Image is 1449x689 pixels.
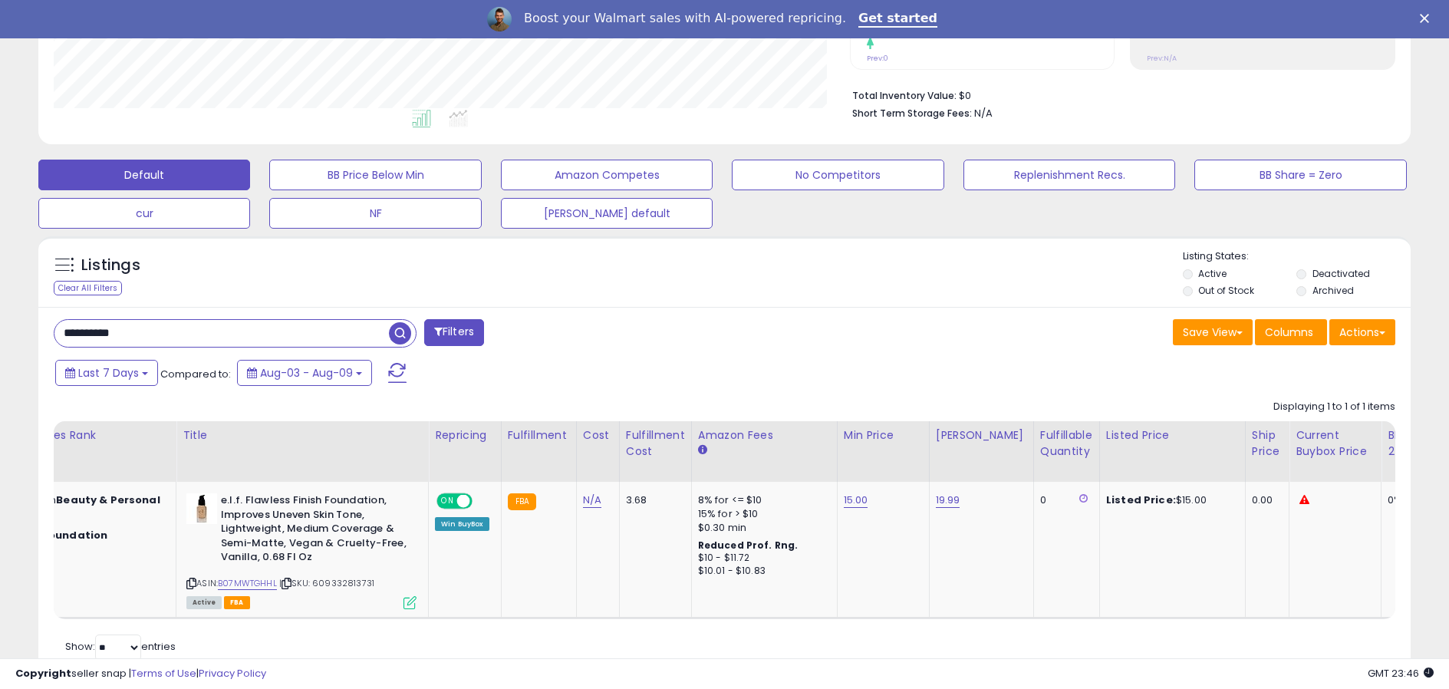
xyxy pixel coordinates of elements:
[131,666,196,681] a: Terms of Use
[524,11,846,26] div: Boost your Walmart sales with AI-powered repricing.
[852,85,1384,104] li: $0
[15,666,71,681] strong: Copyright
[1198,284,1254,297] label: Out of Stock
[78,365,139,381] span: Last 7 Days
[1265,325,1313,340] span: Columns
[1252,493,1277,507] div: 0.00
[160,367,231,381] span: Compared to:
[698,521,825,535] div: $0.30 min
[1255,319,1327,345] button: Columns
[1296,427,1375,460] div: Current Buybox Price
[974,106,993,120] span: N/A
[508,427,570,443] div: Fulfillment
[867,54,888,63] small: Prev: 0
[260,365,353,381] span: Aug-03 - Aug-09
[501,160,713,190] button: Amazon Competes
[14,493,164,521] p: in
[936,427,1027,443] div: [PERSON_NAME]
[269,198,481,229] button: NF
[199,666,266,681] a: Privacy Policy
[963,160,1175,190] button: Replenishment Recs.
[844,427,923,443] div: Min Price
[626,493,680,507] div: 3.68
[698,493,825,507] div: 8% for <= $10
[38,198,250,229] button: cur
[237,360,372,386] button: Aug-03 - Aug-09
[698,507,825,521] div: 15% for > $10
[487,7,512,31] img: Profile image for Adrian
[221,493,407,569] b: e.l.f. Flawless Finish Foundation, Improves Uneven Skin Tone, Lightweight, Medium Coverage & Semi...
[1368,666,1434,681] span: 2025-08-17 23:46 GMT
[1106,427,1239,443] div: Listed Price
[1388,493,1438,507] div: 0%
[38,160,250,190] button: Default
[1329,319,1395,345] button: Actions
[1147,54,1177,63] small: Prev: N/A
[1106,493,1233,507] div: $15.00
[844,493,868,508] a: 15.00
[1040,427,1093,460] div: Fulfillable Quantity
[186,596,222,609] span: All listings currently available for purchase on Amazon
[1194,160,1406,190] button: BB Share = Zero
[583,493,601,508] a: N/A
[1173,319,1253,345] button: Save View
[224,596,250,609] span: FBA
[732,160,943,190] button: No Competitors
[15,667,266,681] div: seller snap | |
[54,281,122,295] div: Clear All Filters
[1273,400,1395,414] div: Displaying 1 to 1 of 1 items
[65,639,176,654] span: Show: entries
[1420,14,1435,23] div: Close
[438,495,457,508] span: ON
[698,539,799,552] b: Reduced Prof. Rng.
[186,493,417,607] div: ASIN:
[183,427,422,443] div: Title
[279,577,374,589] span: | SKU: 609332813731
[186,493,217,524] img: 31qrxfbQ4BL._SL40_.jpg
[583,427,613,443] div: Cost
[698,443,707,457] small: Amazon Fees.
[435,427,495,443] div: Repricing
[698,552,825,565] div: $10 - $11.72
[1388,427,1444,460] div: BB Share 24h.
[470,495,495,508] span: OFF
[14,493,160,521] span: Beauty & Personal Care
[218,577,277,590] a: B07MWTGHHL
[1040,493,1088,507] div: 0
[1312,284,1354,297] label: Archived
[55,360,158,386] button: Last 7 Days
[1198,267,1227,280] label: Active
[501,198,713,229] button: [PERSON_NAME] default
[1106,493,1176,507] b: Listed Price:
[1183,249,1411,264] p: Listing States:
[626,427,685,460] div: Fulfillment Cost
[14,529,164,542] p: in
[852,107,972,120] b: Short Term Storage Fees:
[698,565,825,578] div: $10.01 - $10.83
[858,11,937,28] a: Get started
[936,493,960,508] a: 19.99
[81,255,140,276] h5: Listings
[435,517,489,531] div: Win BuyBox
[508,493,536,510] small: FBA
[852,89,957,102] b: Total Inventory Value:
[698,427,831,443] div: Amazon Fees
[14,427,170,443] div: Cur Sales Rank
[1312,267,1370,280] label: Deactivated
[42,528,108,542] span: Foundation
[424,319,484,346] button: Filters
[269,160,481,190] button: BB Price Below Min
[1252,427,1283,460] div: Ship Price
